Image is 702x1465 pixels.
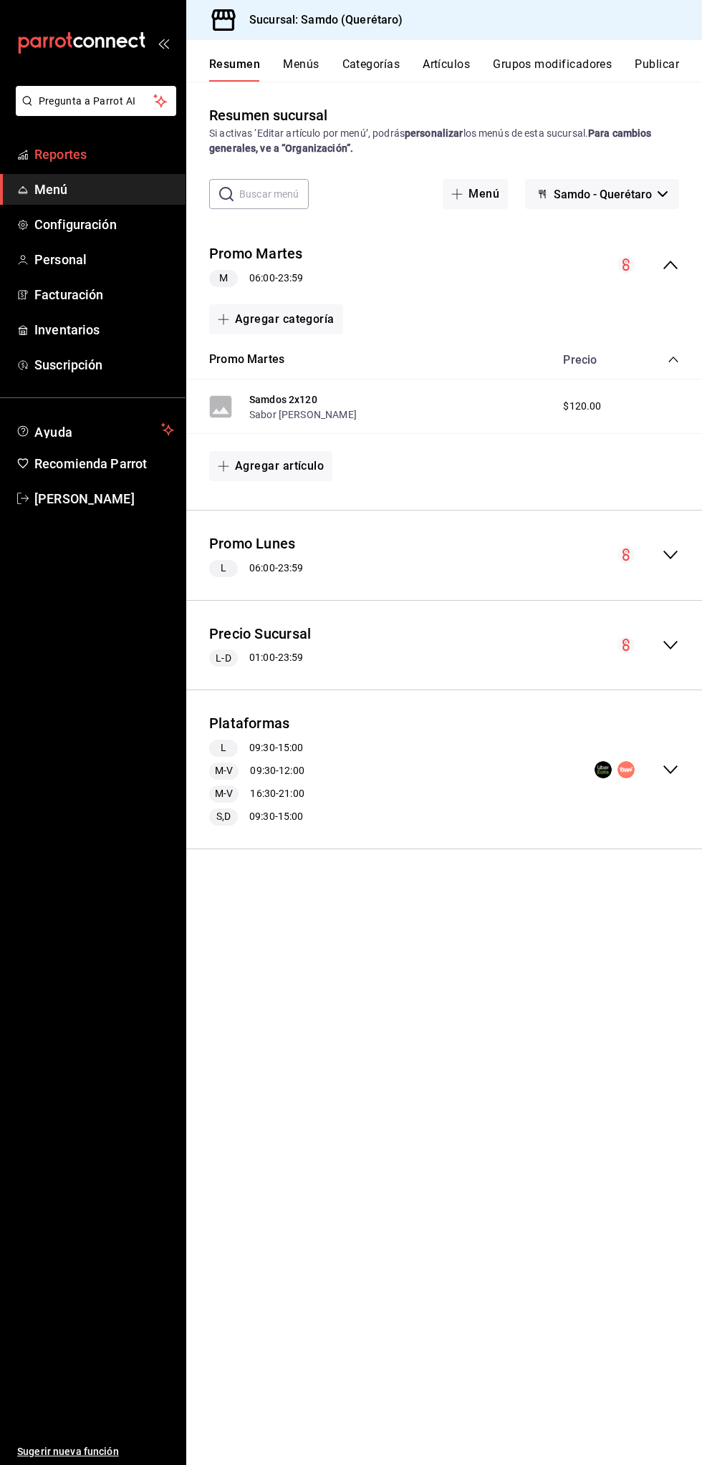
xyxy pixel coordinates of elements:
button: Menús [283,57,319,82]
a: Pregunta a Parrot AI [10,104,176,119]
div: 09:30 - 15:00 [209,740,304,757]
button: Promo Martes [209,243,303,264]
span: Samdo - Querétaro [554,188,652,201]
button: Publicar [635,57,679,82]
div: collapse-menu-row [186,232,702,299]
button: Promo Lunes [209,533,295,554]
div: 06:00 - 23:59 [209,560,303,577]
button: Agregar artículo [209,451,332,481]
button: Categorías [342,57,400,82]
span: [PERSON_NAME] [34,489,174,508]
div: 09:30 - 12:00 [209,763,304,780]
div: 06:00 - 23:59 [209,270,303,287]
button: Samdos 2x120 [249,392,317,407]
span: L [215,561,232,576]
button: open_drawer_menu [158,37,169,49]
div: Precio [549,353,640,367]
span: Configuración [34,215,174,234]
span: Menú [34,180,174,199]
button: Promo Martes [209,352,284,368]
button: Artículos [423,57,470,82]
span: L-D [210,651,236,666]
strong: personalizar [405,127,463,139]
span: Personal [34,250,174,269]
button: Plataformas [209,713,289,734]
span: Sugerir nueva función [17,1444,174,1459]
span: M-V [209,763,239,778]
span: Suscripción [34,355,174,374]
span: Facturación [34,285,174,304]
span: Ayuda [34,421,155,438]
div: 01:00 - 23:59 [209,649,311,667]
span: S,D [211,809,236,824]
span: M-V [209,786,239,801]
input: Buscar menú [239,180,309,208]
div: 16:30 - 21:00 [209,785,304,803]
span: M [213,271,234,286]
div: collapse-menu-row [186,522,702,589]
button: Samdo - Querétaro [525,179,679,209]
button: Resumen [209,57,260,82]
div: navigation tabs [209,57,702,82]
span: L [215,740,232,755]
button: Agregar categoría [209,304,343,334]
span: Recomienda Parrot [34,454,174,473]
div: Si activas ‘Editar artículo por menú’, podrás los menús de esta sucursal. [209,126,679,156]
button: Grupos modificadores [493,57,612,82]
div: Resumen sucursal [209,105,327,126]
span: Inventarios [34,320,174,339]
button: Sabor [PERSON_NAME] [249,407,357,422]
span: Pregunta a Parrot AI [39,94,154,109]
div: 09:30 - 15:00 [209,808,304,826]
span: Reportes [34,145,174,164]
div: collapse-menu-row [186,612,702,679]
span: $120.00 [563,399,601,414]
button: Precio Sucursal [209,624,311,644]
div: collapse-menu-row [186,702,702,837]
h3: Sucursal: Samdo (Querétaro) [238,11,403,29]
button: Pregunta a Parrot AI [16,86,176,116]
button: Menú [443,179,508,209]
button: collapse-category-row [668,354,679,365]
